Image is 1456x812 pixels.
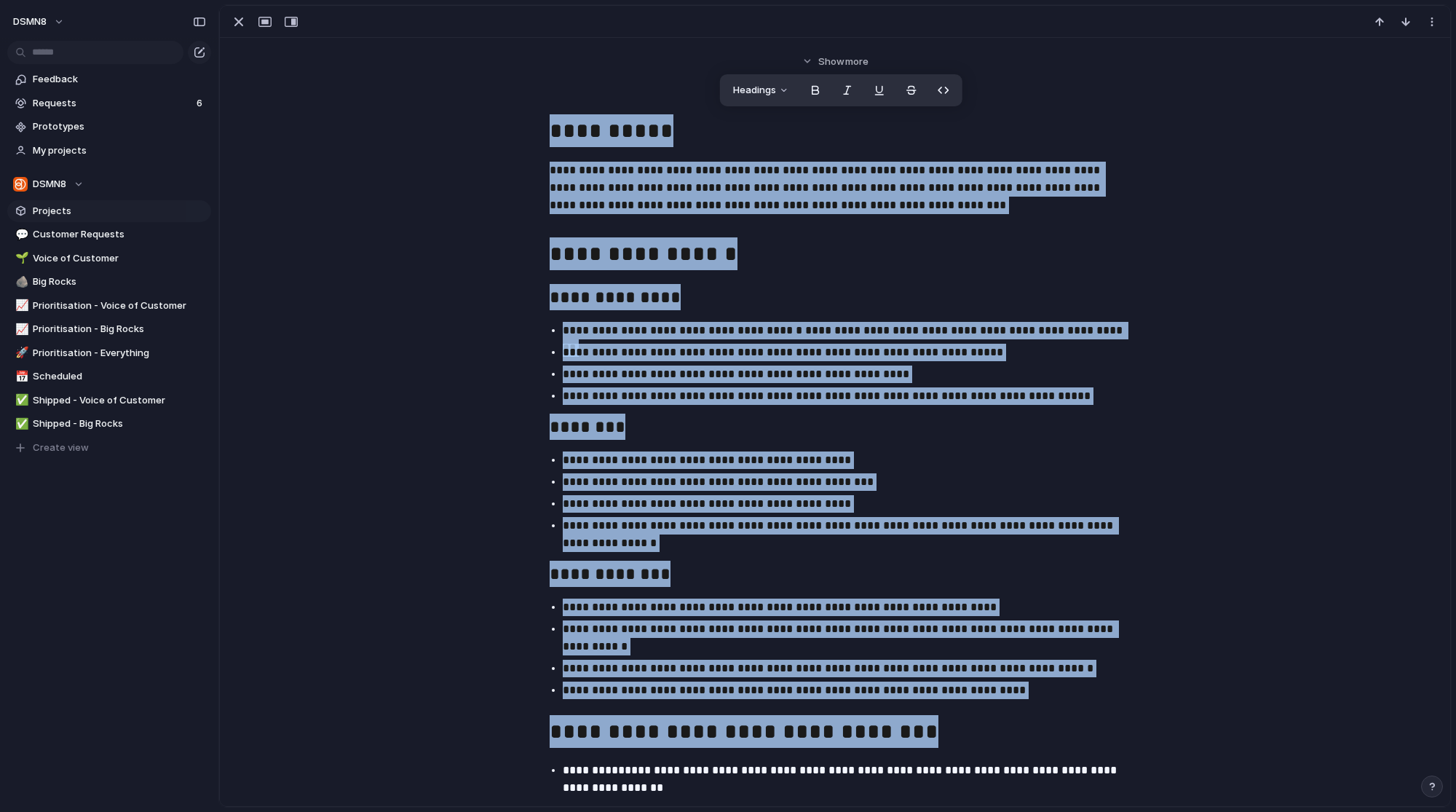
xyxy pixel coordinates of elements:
div: 🚀 [15,344,25,361]
span: Prioritisation - Everything [33,346,206,360]
div: 🌱 [15,250,25,267]
span: Requests [33,96,192,111]
a: 💬Customer Requests [7,224,211,245]
button: DSMN8 [7,173,211,195]
span: Create view [33,441,89,455]
a: Prototypes [7,116,211,138]
a: ✅Shipped - Big Rocks [7,413,211,435]
a: Projects [7,200,211,222]
span: Headings [733,83,776,98]
span: 6 [197,96,205,111]
span: My projects [33,143,206,158]
div: 📈 [15,297,25,314]
a: ✅Shipped - Voice of Customer [7,390,211,411]
button: 🚀 [13,346,28,360]
button: ✅ [13,393,28,408]
button: Headings [724,79,798,102]
div: ✅ [15,392,25,409]
button: 📈 [13,299,28,313]
div: 📈 [15,321,25,338]
a: 🚀Prioritisation - Everything [7,342,211,364]
span: Prototypes [33,119,206,134]
div: 📅 [15,368,25,385]
a: 📈Prioritisation - Big Rocks [7,318,211,340]
span: Shipped - Big Rocks [33,417,206,431]
button: 💬 [13,227,28,242]
a: 📅Scheduled [7,366,211,387]
span: Big Rocks [33,275,206,289]
a: 📈Prioritisation - Voice of Customer [7,295,211,317]
span: Projects [33,204,206,218]
span: DSMN8 [13,15,47,29]
span: Feedback [33,72,206,87]
button: Showmore [550,48,1120,74]
span: Show [818,55,844,69]
button: DSMN8 [7,10,72,33]
span: Voice of Customer [33,251,206,266]
span: Customer Requests [33,227,206,242]
div: 💬 [15,226,25,243]
button: ✅ [13,417,28,431]
div: ✅ [15,416,25,433]
a: 🪨Big Rocks [7,271,211,293]
a: Requests6 [7,92,211,114]
a: 🌱Voice of Customer [7,248,211,269]
button: 📅 [13,369,28,384]
div: 🪨 [15,274,25,291]
button: 🪨 [13,275,28,289]
button: Create view [7,437,211,459]
a: My projects [7,140,211,162]
span: Shipped - Voice of Customer [33,393,206,408]
span: Prioritisation - Voice of Customer [33,299,206,313]
span: more [845,55,869,69]
span: Scheduled [33,369,206,384]
a: Feedback [7,68,211,90]
span: Prioritisation - Big Rocks [33,322,206,336]
button: 📈 [13,322,28,336]
span: DSMN8 [33,177,66,192]
button: 🌱 [13,251,28,266]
